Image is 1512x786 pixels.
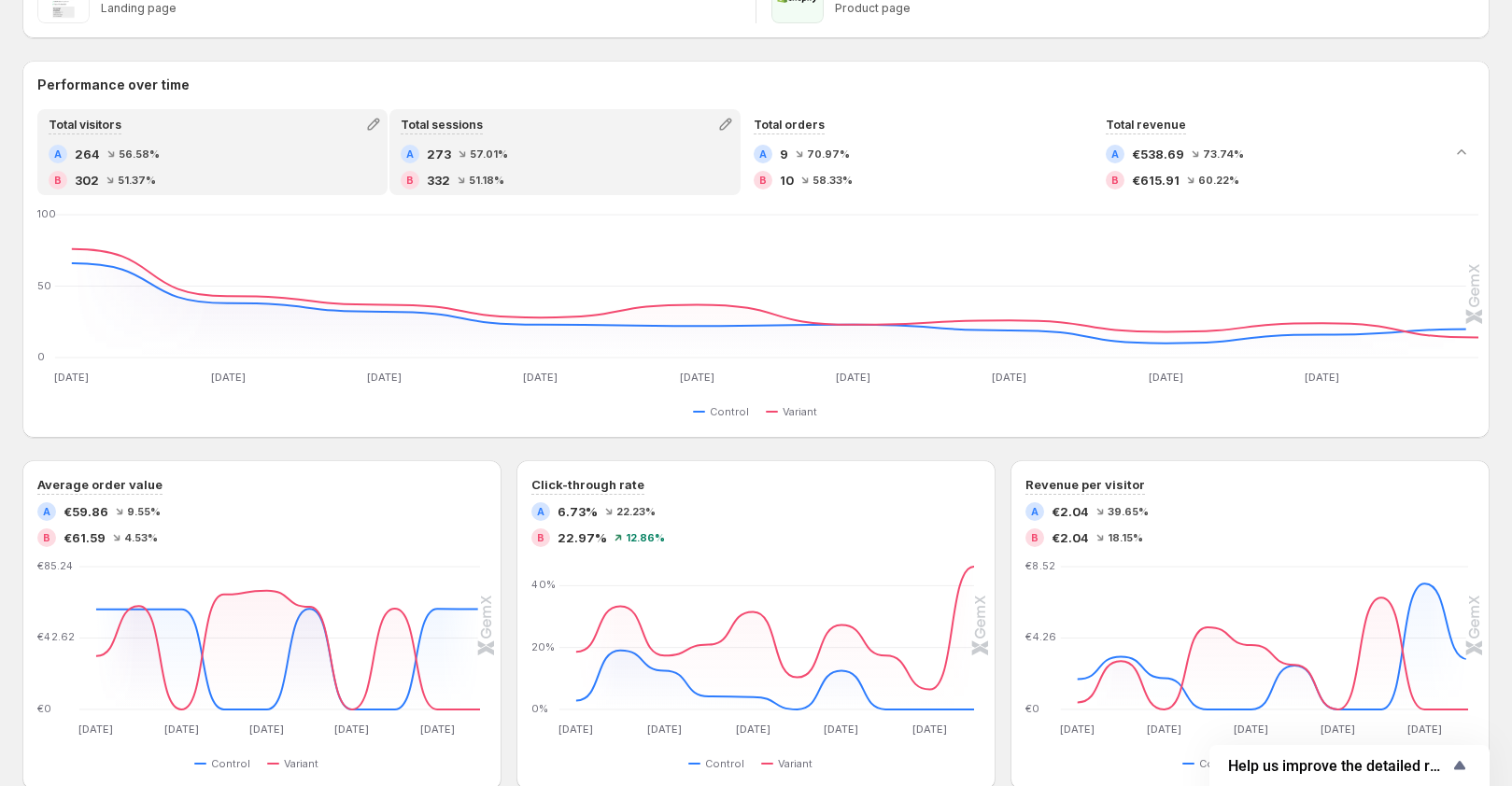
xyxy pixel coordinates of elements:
button: Variant [766,400,825,423]
h2: A [406,148,414,160]
span: 12.86% [626,532,665,543]
button: Control [1182,752,1246,775]
span: Variant [783,404,817,419]
span: 332 [427,171,450,189]
span: 273 [427,145,451,163]
span: 58.33% [813,175,853,186]
span: Variant [284,756,318,771]
h2: A [537,506,544,517]
text: [DATE] [1321,723,1355,736]
text: [DATE] [523,371,558,384]
span: Variant [778,756,813,771]
text: 20% [531,640,555,653]
span: 22.97% [558,528,607,547]
span: Help us improve the detailed report for A/B campaigns [1228,757,1448,775]
text: 0% [531,702,548,715]
button: Variant [761,752,820,775]
text: 100 [37,207,56,220]
span: €61.59 [64,528,106,547]
span: Total visitors [49,118,121,132]
text: €0 [1025,702,1039,715]
h2: B [1031,532,1039,543]
h2: A [759,148,767,160]
text: 0 [37,350,45,363]
span: 51.37% [118,175,156,186]
text: €0 [37,702,51,715]
h3: Click-through rate [531,475,644,494]
text: €8.52 [1025,559,1055,572]
p: Landing page [101,1,741,16]
text: [DATE] [1234,723,1268,736]
span: 56.58% [119,148,160,160]
text: €85.24 [37,559,74,572]
span: Control [705,756,744,771]
span: 302 [75,171,99,189]
text: [DATE] [836,371,870,384]
span: 6.73% [558,502,598,521]
text: [DATE] [420,723,455,736]
text: [DATE] [54,371,89,384]
span: €2.04 [1052,502,1089,521]
text: [DATE] [1147,723,1181,736]
button: Control [688,752,752,775]
h3: Average order value [37,475,163,494]
text: [DATE] [1149,371,1183,384]
button: Collapse chart [1448,139,1475,165]
span: 10 [780,171,794,189]
span: Total sessions [401,118,483,132]
span: 4.53% [124,532,158,543]
text: [DATE] [211,371,246,384]
text: [DATE] [825,723,859,736]
h3: Revenue per visitor [1025,475,1145,494]
h2: B [1111,175,1119,186]
text: [DATE] [78,723,113,736]
span: Control [211,756,250,771]
text: [DATE] [992,371,1026,384]
h2: Performance over time [37,76,1475,94]
text: [DATE] [164,723,199,736]
button: Show survey - Help us improve the detailed report for A/B campaigns [1228,754,1471,777]
text: 40% [531,578,556,591]
span: 60.22% [1198,175,1239,186]
span: 9 [780,145,788,163]
span: Total revenue [1106,118,1186,132]
span: 57.01% [470,148,508,160]
text: [DATE] [335,723,370,736]
h2: B [537,532,544,543]
span: 70.97% [807,148,850,160]
span: €538.69 [1132,145,1184,163]
text: [DATE] [647,723,682,736]
span: 51.18% [469,175,504,186]
h2: B [54,175,62,186]
span: 22.23% [616,506,656,517]
text: 50 [37,279,51,292]
h2: A [43,506,50,517]
button: Variant [267,752,326,775]
text: €42.62 [37,631,75,644]
button: Control [693,400,756,423]
text: [DATE] [1407,723,1442,736]
text: [DATE] [1060,723,1095,736]
span: 264 [75,145,100,163]
span: 73.74% [1203,148,1244,160]
text: [DATE] [912,723,947,736]
h2: A [1031,506,1039,517]
text: [DATE] [558,723,593,736]
span: Control [1199,756,1238,771]
span: €59.86 [64,502,108,521]
h2: A [54,148,62,160]
h2: B [759,175,767,186]
span: 9.55% [127,506,161,517]
h2: B [406,175,414,186]
span: Control [710,404,749,419]
text: [DATE] [367,371,402,384]
text: [DATE] [1305,371,1339,384]
span: 18.15% [1108,532,1143,543]
p: Product page [835,1,1475,16]
text: [DATE] [680,371,714,384]
span: €615.91 [1132,171,1180,189]
text: [DATE] [736,723,770,736]
span: Total orders [754,118,825,132]
text: €4.26 [1025,631,1056,644]
h2: A [1111,148,1119,160]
